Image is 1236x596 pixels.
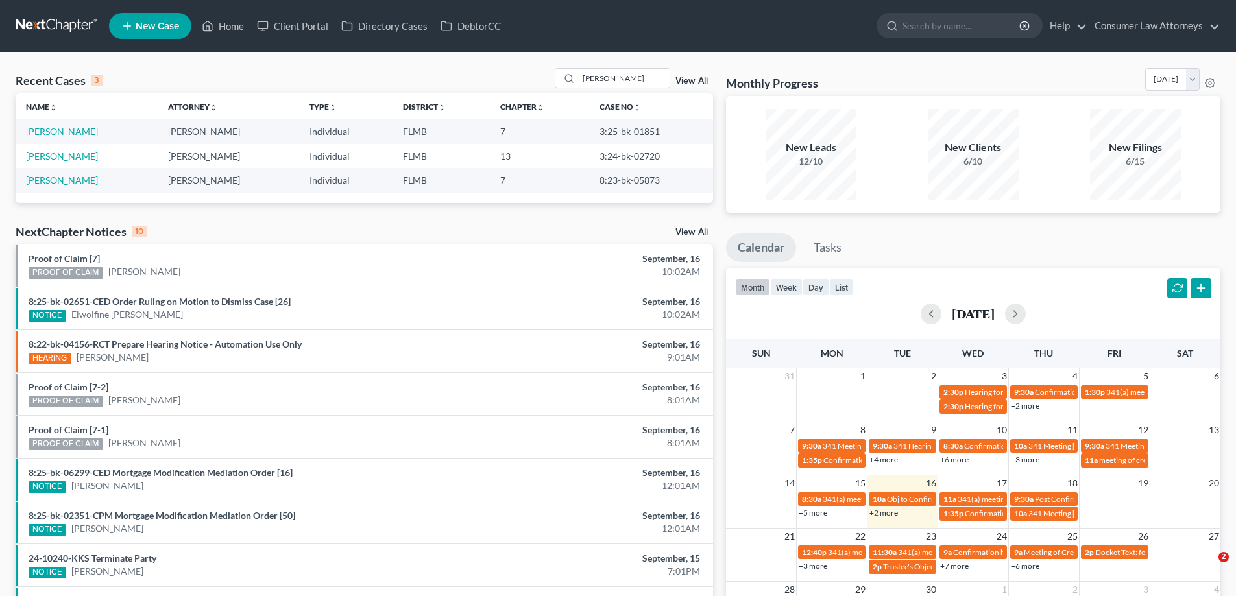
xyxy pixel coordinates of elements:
span: 4 [1071,368,1079,384]
input: Search by name... [903,14,1021,38]
a: [PERSON_NAME] [26,126,98,137]
a: +5 more [799,508,827,518]
span: 26 [1137,529,1150,544]
a: [PERSON_NAME] [108,265,180,278]
td: 7 [490,168,589,192]
a: Consumer Law Attorneys [1088,14,1220,38]
a: 8:25-bk-06299-CED Mortgage Modification Mediation Order [16] [29,467,293,478]
span: 7 [788,422,796,438]
a: Case Nounfold_more [600,102,641,112]
span: 18 [1066,475,1079,491]
a: Client Portal [250,14,335,38]
i: unfold_more [537,104,544,112]
a: Typeunfold_more [309,102,337,112]
span: 2p [1085,547,1094,557]
div: PROOF OF CLAIM [29,396,103,407]
div: NOTICE [29,310,66,322]
span: 9a [943,547,952,557]
div: NOTICE [29,481,66,493]
a: Nameunfold_more [26,102,57,112]
span: 6 [1213,368,1220,384]
span: Docket Text: for [PERSON_NAME] [1095,547,1211,557]
span: 14 [783,475,796,491]
span: 9:30a [1014,494,1034,504]
span: Sat [1177,348,1193,359]
td: FLMB [393,168,490,192]
div: September, 16 [485,466,700,479]
div: New Clients [928,140,1019,155]
div: September, 16 [485,381,700,394]
div: 8:01AM [485,436,700,449]
td: FLMB [393,144,490,168]
span: 15 [854,475,867,491]
a: 8:25-bk-02651-CED Order Ruling on Motion to Dismiss Case [26] [29,296,291,307]
span: 2p [873,562,882,571]
div: 3 [91,75,103,86]
a: [PERSON_NAME] [71,479,143,492]
span: 9a [1014,547,1023,557]
div: NextChapter Notices [16,224,147,239]
span: 2 [930,368,938,384]
span: Hearing for [PERSON_NAME] & [PERSON_NAME] [965,401,1135,411]
a: Directory Cases [335,14,434,38]
td: [PERSON_NAME] [158,144,300,168]
div: NOTICE [29,524,66,536]
td: FLMB [393,119,490,143]
span: 23 [925,529,938,544]
span: 2:30p [943,387,963,397]
a: Tasks [802,233,853,262]
span: 25 [1066,529,1079,544]
a: +2 more [1011,401,1039,411]
span: 2:30p [943,401,963,411]
div: 12/10 [766,155,856,168]
div: September, 16 [485,509,700,522]
span: 12 [1137,422,1150,438]
span: 8 [859,422,867,438]
span: 13 [1207,422,1220,438]
div: 9:01AM [485,351,700,364]
span: Confirmation Hearing [PERSON_NAME] [1035,387,1172,397]
a: Proof of Claim [7] [29,253,100,264]
a: [PERSON_NAME] [26,174,98,185]
span: 17 [995,475,1008,491]
span: Confirmation hearing for [DEMOGRAPHIC_DATA][PERSON_NAME] [953,547,1186,557]
span: Post Confirmation Hearing [PERSON_NAME] [1035,494,1188,504]
div: 10:02AM [485,265,700,278]
a: +2 more [869,508,898,518]
a: [PERSON_NAME] [108,394,180,407]
i: unfold_more [438,104,446,112]
a: +3 more [799,561,827,571]
span: Sun [752,348,771,359]
a: +6 more [1011,561,1039,571]
td: Individual [299,168,393,192]
td: 3:24-bk-02720 [589,144,713,168]
span: Wed [962,348,984,359]
a: Calendar [726,233,796,262]
span: 8:30a [943,441,963,451]
input: Search by name... [579,69,670,88]
a: Proof of Claim [7-2] [29,381,108,392]
i: unfold_more [633,104,641,112]
div: NOTICE [29,567,66,578]
a: Help [1043,14,1087,38]
span: 341(a) meeting for [PERSON_NAME] [PERSON_NAME], Jr. [823,494,1021,504]
a: +7 more [940,561,969,571]
a: Districtunfold_more [403,102,446,112]
span: 341 Meeting [PERSON_NAME] [1028,441,1133,451]
h3: Monthly Progress [726,75,818,91]
span: 341 Meeting [PERSON_NAME] [1028,508,1133,518]
span: Confirmation Hearing [PERSON_NAME] [964,441,1101,451]
div: Recent Cases [16,73,103,88]
span: 2 [1218,552,1229,562]
a: Attorneyunfold_more [168,102,217,112]
span: 27 [1207,529,1220,544]
div: PROOF OF CLAIM [29,438,103,450]
a: Elwolfine [PERSON_NAME] [71,308,183,321]
span: 1:35p [943,508,963,518]
a: [PERSON_NAME] [26,150,98,161]
div: September, 16 [485,295,700,308]
i: unfold_more [210,104,217,112]
td: Individual [299,119,393,143]
span: 5 [1142,368,1150,384]
a: View All [675,228,708,237]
